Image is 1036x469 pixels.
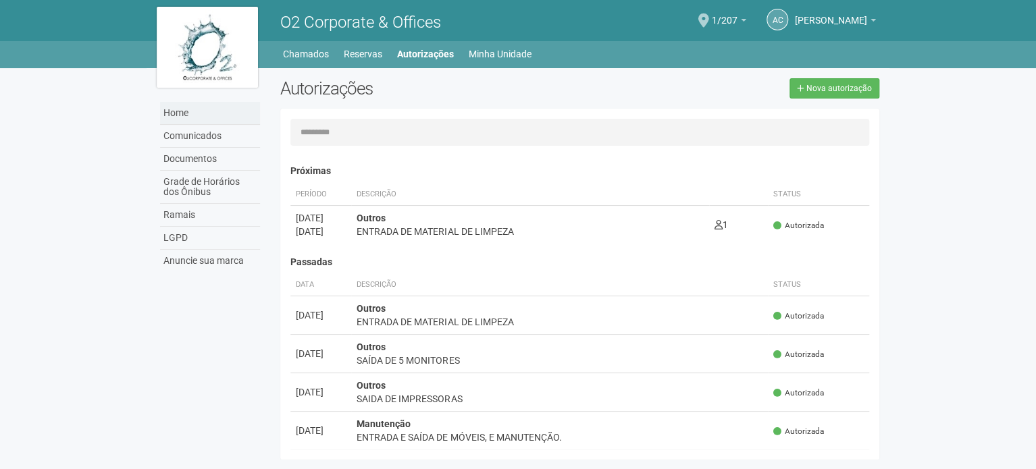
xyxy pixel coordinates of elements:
[280,13,441,32] span: O2 Corporate & Offices
[773,387,824,399] span: Autorizada
[773,220,824,231] span: Autorizada
[773,426,824,437] span: Autorizada
[290,257,869,267] h4: Passadas
[357,380,386,391] strong: Outros
[768,274,869,296] th: Status
[357,315,762,329] div: ENTRADA DE MATERIAL DE LIMPEZA
[280,78,569,99] h2: Autorizações
[357,213,386,223] strong: Outros
[715,219,728,230] span: 1
[789,78,879,99] a: Nova autorização
[290,166,869,176] h4: Próximas
[357,341,386,352] strong: Outros
[795,2,867,26] span: Andréa Cunha
[296,347,346,360] div: [DATE]
[283,45,329,63] a: Chamados
[157,7,258,88] img: logo.jpg
[795,17,876,28] a: [PERSON_NAME]
[712,17,746,28] a: 1/207
[290,274,351,296] th: Data
[296,385,346,399] div: [DATE]
[296,424,346,437] div: [DATE]
[160,102,260,125] a: Home
[351,184,708,206] th: Descrição
[469,45,532,63] a: Minha Unidade
[773,349,824,360] span: Autorizada
[357,303,386,314] strong: Outros
[357,431,762,444] div: ENTRADA E SAÍDA DE MÓVEIS, E MANUTENÇÃO.
[160,250,260,272] a: Anuncie sua marca
[344,45,382,63] a: Reservas
[160,171,260,204] a: Grade de Horários dos Ônibus
[397,45,454,63] a: Autorizações
[351,274,768,296] th: Descrição
[357,392,762,406] div: SAIDA DE IMPRESSORAS
[296,225,346,238] div: [DATE]
[296,211,346,225] div: [DATE]
[768,184,869,206] th: Status
[357,418,411,429] strong: Manutenção
[767,9,788,30] a: AC
[160,204,260,227] a: Ramais
[806,84,872,93] span: Nova autorização
[773,310,824,322] span: Autorizada
[160,125,260,148] a: Comunicados
[290,184,351,206] th: Período
[712,2,737,26] span: 1/207
[160,227,260,250] a: LGPD
[357,225,703,238] div: ENTRADA DE MATERIAL DE LIMPEZA
[357,354,762,367] div: SAÍDA DE 5 MONITORES
[296,308,346,322] div: [DATE]
[160,148,260,171] a: Documentos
